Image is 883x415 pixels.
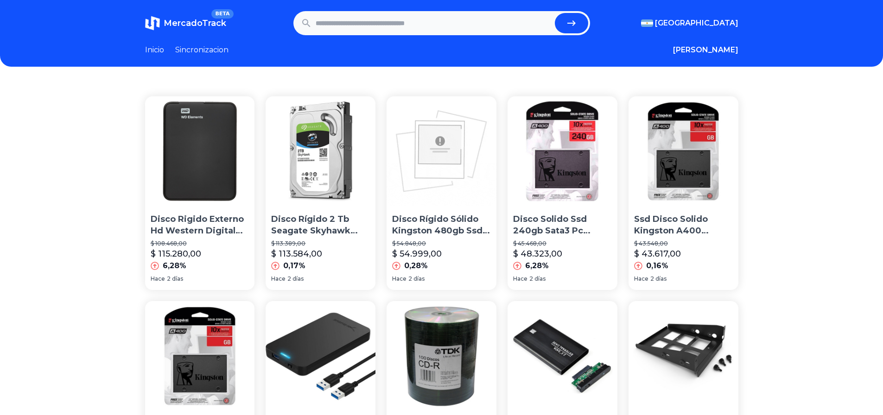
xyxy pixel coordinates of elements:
span: [GEOGRAPHIC_DATA] [655,18,738,29]
a: Ssd Disco Solido Kingston A400 240gb Pc Gamer Sata 3Ssd Disco Solido Kingston A400 240gb Pc Gamer... [629,96,738,290]
span: 2 días [287,275,304,283]
span: MercadoTrack [164,18,226,28]
span: 2 días [408,275,425,283]
img: Argentina [641,19,653,27]
span: Hace [271,275,286,283]
p: $ 43.617,00 [634,247,681,260]
a: Inicio [145,44,164,56]
p: 6,28% [163,260,186,271]
p: $ 113.389,00 [271,240,370,247]
button: [GEOGRAPHIC_DATA] [641,18,738,29]
span: BETA [211,9,233,19]
p: 0,16% [646,260,668,271]
p: Disco Rigido Externo Hd Western Digital 1tb Usb 3.0 Win/mac [151,214,249,237]
p: Ssd Disco Solido Kingston A400 240gb Pc Gamer Sata 3 [634,214,733,237]
img: Ssd Disco Solido Kingston A400 240gb Sata 3 Simil Uv400 [145,301,255,411]
p: Disco Rígido 2 Tb Seagate Skyhawk Simil Purple Wd Dvr Cct [271,214,370,237]
span: Hace [513,275,527,283]
span: Hace [634,275,648,283]
p: $ 43.548,00 [634,240,733,247]
button: [PERSON_NAME] [673,44,738,56]
p: Disco Solido Ssd 240gb Sata3 Pc Notebook Mac [513,214,612,237]
img: Cd Virgen Tdk Estampad,700mb 80 Minutos Bulk X100,avellaneda [387,301,496,411]
p: $ 54.848,00 [392,240,491,247]
a: Disco Rígido Sólido Kingston 480gb Ssd Now A400 Sata3 2.5Disco Rígido Sólido Kingston 480gb Ssd N... [387,96,496,290]
span: 2 días [529,275,546,283]
img: Docking Para Disco Rigido - Sabrent - 2.5 - Usb 3.0 Hdd/ssd [266,301,375,411]
p: $ 54.999,00 [392,247,442,260]
a: MercadoTrackBETA [145,16,226,31]
p: 0,17% [283,260,305,271]
span: Hace [151,275,165,283]
a: Sincronizacion [175,44,229,56]
p: $ 45.468,00 [513,240,612,247]
a: Disco Rígido 2 Tb Seagate Skyhawk Simil Purple Wd Dvr CctDisco Rígido 2 Tb Seagate Skyhawk Simil ... [266,96,375,290]
a: Disco Solido Ssd 240gb Sata3 Pc Notebook MacDisco Solido Ssd 240gb Sata3 Pc Notebook Mac$ 45.468,... [508,96,617,290]
p: Disco Rígido Sólido Kingston 480gb Ssd Now A400 Sata3 2.5 [392,214,491,237]
img: Disco Rígido Sólido Kingston 480gb Ssd Now A400 Sata3 2.5 [387,96,496,206]
img: Disco Rígido 2 Tb Seagate Skyhawk Simil Purple Wd Dvr Cct [266,96,375,206]
p: $ 48.323,00 [513,247,562,260]
span: Hace [392,275,407,283]
span: 2 días [650,275,667,283]
p: $ 108.468,00 [151,240,249,247]
img: Disco Solido Ssd 240gb Sata3 Pc Notebook Mac [508,96,617,206]
img: MercadoTrack [145,16,160,31]
img: Disco Rigido Externo Hd Western Digital 1tb Usb 3.0 Win/mac [145,96,255,206]
p: 0,28% [404,260,428,271]
p: $ 113.584,00 [271,247,322,260]
a: Disco Rigido Externo Hd Western Digital 1tb Usb 3.0 Win/macDisco Rigido Externo Hd Western Digita... [145,96,255,290]
img: Phanteks Soporte Hdd Modular Para Disco 3.5 - 2.5 Metálico [629,301,738,411]
p: $ 115.280,00 [151,247,201,260]
p: 6,28% [525,260,549,271]
span: 2 días [167,275,183,283]
img: Ssd Disco Solido Kingston A400 240gb Pc Gamer Sata 3 [629,96,738,206]
img: Cofre Case Usb 2.0 Disco Rígido Hd 2.5 Sata De Notebook [508,301,617,411]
